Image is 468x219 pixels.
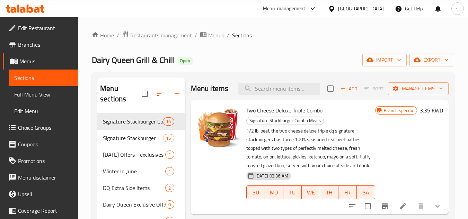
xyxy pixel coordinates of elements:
[97,113,185,130] div: Signature Stackburger Combo Meals16
[420,106,443,115] h6: 3.35 KWD
[338,83,360,94] button: Add
[14,90,73,99] span: Full Menu View
[152,85,169,102] span: Sort sections
[166,201,174,208] span: 0
[166,185,174,191] span: 2
[191,83,229,94] h2: Menu items
[3,136,78,153] a: Coupons
[18,24,73,32] span: Edit Restaurant
[246,185,265,199] button: SU
[320,185,338,199] button: TH
[357,185,375,199] button: SA
[163,134,174,142] div: items
[9,103,78,119] a: Edit Menu
[3,53,78,70] a: Menus
[3,36,78,53] a: Branches
[14,74,73,82] span: Sections
[103,150,165,159] div: Ramadan Offers - exclusives
[103,167,165,175] span: Winter In June
[9,86,78,103] a: Full Menu View
[195,31,197,39] li: /
[3,20,78,36] a: Edit Restaurant
[3,119,78,136] a: Choice Groups
[92,31,454,40] nav: breadcrumb
[97,130,185,146] div: Signature Stackburger15
[103,150,165,159] span: [DATE] Offers - exclusives
[163,135,174,142] span: 15
[302,185,320,199] button: WE
[169,85,185,102] button: Add section
[200,31,224,40] a: Menus
[413,198,429,215] button: delete
[165,167,174,175] div: items
[368,56,401,64] span: import
[338,185,357,199] button: FR
[249,188,262,198] span: SU
[122,31,192,40] a: Restaurants management
[18,207,73,215] span: Coverage Report
[265,185,283,199] button: MO
[166,152,174,158] span: 1
[18,173,73,182] span: Menu disclaimer
[18,40,73,49] span: Branches
[362,54,407,66] button: import
[18,157,73,165] span: Promotions
[100,83,141,104] h2: Menu sections
[97,196,185,213] div: Dairy Queen Exclusive Offers0
[360,83,388,94] span: Select section first
[246,105,323,116] span: Two Cheese Deluxe Triple Combo
[268,188,281,198] span: MO
[361,199,375,213] span: Select to update
[92,52,174,68] span: Dairy Queen Grill & Chill
[263,4,306,13] div: Menu-management
[429,198,446,215] button: show more
[138,86,152,101] span: Select all sections
[117,31,119,39] li: /
[3,169,78,186] a: Menu disclaimer
[338,83,360,94] span: Add item
[103,117,163,126] span: Signature Stackburger Combo Meals
[165,184,174,192] div: items
[97,180,185,196] div: DQ Extra Side Items2
[97,146,185,163] div: [DATE] Offers - exclusives1
[163,117,174,126] div: items
[323,81,338,96] span: Select section
[415,56,449,64] span: export
[18,190,73,198] span: Upsell
[3,153,78,169] a: Promotions
[177,58,193,64] span: Open
[344,198,361,215] button: sort-choices
[394,84,443,93] span: Manage items
[165,200,174,209] div: items
[338,5,384,12] div: [GEOGRAPHIC_DATA]
[18,140,73,148] span: Coupons
[130,31,192,39] span: Restaurants management
[433,202,442,210] svg: Show Choices
[163,118,174,125] span: 16
[103,200,165,209] span: Dairy Queen Exclusive Offers
[283,185,302,199] button: TU
[9,70,78,86] a: Sections
[409,54,454,66] button: export
[377,198,393,215] button: Branch-specific-item
[247,117,324,125] span: Signature Stackburger Combo Meals
[18,124,73,132] span: Choice Groups
[177,57,193,65] div: Open
[360,188,372,198] span: SA
[19,57,73,65] span: Menus
[3,186,78,202] a: Upsell
[14,107,73,115] span: Edit Menu
[339,85,358,93] span: Add
[3,202,78,219] a: Coverage Report
[246,127,375,170] p: 1/2 lb. beef, the two cheese deluxe triple dq signature stackburgers has three 100% seasoned real...
[166,168,174,175] span: 1
[238,83,320,95] input: search
[304,188,317,198] span: WE
[388,82,449,95] button: Manage items
[208,31,224,39] span: Menus
[103,184,165,192] span: DQ Extra Side Items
